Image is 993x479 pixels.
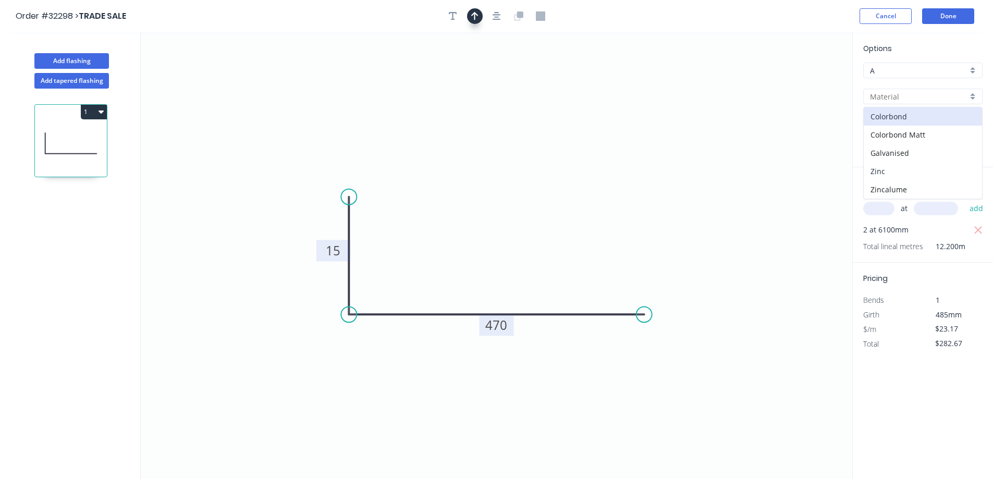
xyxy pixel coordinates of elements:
[870,91,967,102] input: Material
[326,242,340,259] tspan: 15
[863,295,884,305] span: Bends
[870,65,967,76] input: Price level
[922,8,974,24] button: Done
[141,32,852,479] svg: 0
[863,223,909,237] span: 2 at 6100mm
[936,310,962,320] span: 485mm
[936,295,940,305] span: 1
[34,53,109,69] button: Add flashing
[863,310,879,320] span: Girth
[863,324,876,334] span: $/m
[81,105,107,119] button: 1
[864,126,982,144] div: Colorbond Matt
[923,239,965,254] span: 12.200m
[863,273,888,284] span: Pricing
[863,339,879,349] span: Total
[901,201,908,216] span: at
[34,73,109,89] button: Add tapered flashing
[964,200,989,217] button: add
[864,107,982,126] div: Colorbond
[16,10,79,22] span: Order #32298 >
[863,239,923,254] span: Total lineal metres
[864,180,982,199] div: Zincalume
[79,10,126,22] span: TRADE SALE
[863,43,892,54] span: Options
[864,144,982,162] div: Galvanised
[485,316,507,334] tspan: 470
[860,8,912,24] button: Cancel
[864,162,982,180] div: Zinc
